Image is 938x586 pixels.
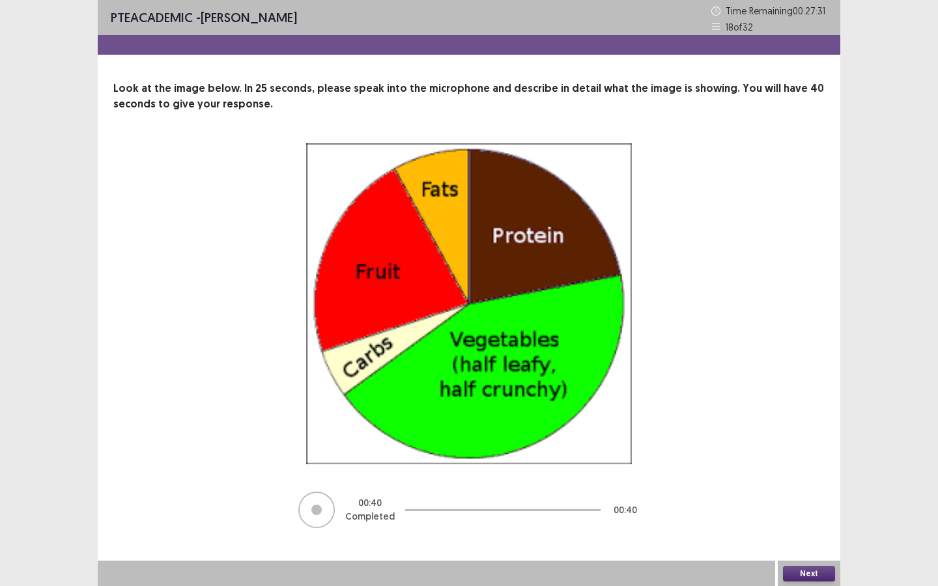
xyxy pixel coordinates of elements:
[783,566,835,581] button: Next
[111,8,297,27] p: - [PERSON_NAME]
[306,143,632,464] img: image-description
[111,9,193,25] span: PTE academic
[358,496,382,510] p: 00 : 40
[726,20,753,34] p: 18 of 32
[345,510,395,523] p: Completed
[113,81,825,112] p: Look at the image below. In 25 seconds, please speak into the microphone and describe in detail w...
[726,4,827,18] p: Time Remaining 00 : 27 : 31
[614,503,637,517] p: 00 : 40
